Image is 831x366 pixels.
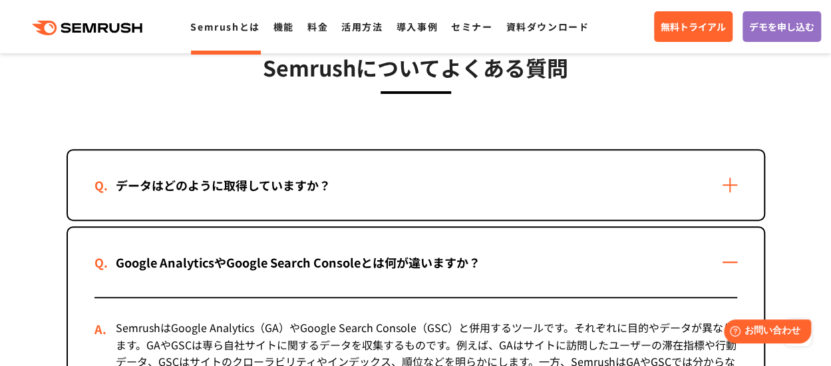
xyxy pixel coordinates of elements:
a: セミナー [451,20,492,33]
div: Google AnalyticsやGoogle Search Consoleとは何が違いますか？ [94,253,502,272]
a: 無料トライアル [654,11,733,42]
div: データはどのように取得していますか？ [94,176,352,195]
span: デモを申し込む [749,19,814,34]
a: 機能 [273,20,294,33]
span: 無料トライアル [661,19,726,34]
a: 導入事例 [397,20,438,33]
a: デモを申し込む [743,11,821,42]
a: Semrushとは [190,20,259,33]
a: 資料ダウンロード [506,20,589,33]
h3: Semrushについてよくある質問 [67,51,765,84]
iframe: Help widget launcher [713,314,816,351]
a: 活用方法 [341,20,383,33]
a: 料金 [307,20,328,33]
